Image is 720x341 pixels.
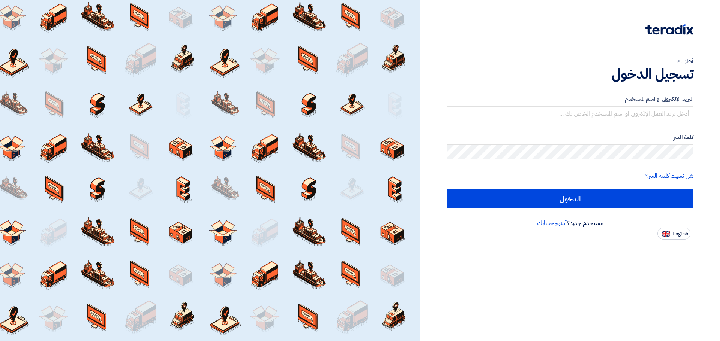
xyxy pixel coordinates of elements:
[447,95,693,103] label: البريد الإلكتروني او اسم المستخدم
[447,66,693,82] h1: تسجيل الدخول
[447,219,693,228] div: مستخدم جديد؟
[672,231,688,237] span: English
[662,231,670,237] img: en-US.png
[447,133,693,142] label: كلمة السر
[537,219,567,228] a: أنشئ حسابك
[645,171,693,180] a: هل نسيت كلمة السر؟
[447,106,693,121] input: أدخل بريد العمل الإلكتروني او اسم المستخدم الخاص بك ...
[447,57,693,66] div: أهلا بك ...
[447,189,693,208] input: الدخول
[645,24,693,35] img: Teradix logo
[657,228,690,240] button: English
